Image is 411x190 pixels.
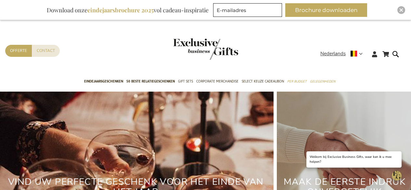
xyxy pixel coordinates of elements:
div: Close [397,6,405,14]
span: Eindejaarsgeschenken [84,78,123,85]
span: Corporate Merchandise [196,78,238,85]
img: Close [399,8,403,12]
span: Nederlands [320,50,346,57]
div: Download onze vol cadeau-inspiratie [44,3,212,17]
button: Brochure downloaden [285,3,367,17]
b: eindejaarsbrochure 2025 [87,6,154,14]
input: E-mailadres [213,3,282,17]
a: Offerte [5,45,32,57]
span: 50 beste relatiegeschenken [126,78,175,85]
a: Contact [32,45,60,57]
div: Nederlands [320,50,367,57]
img: Exclusive Business gifts logo [173,38,238,60]
span: Per Budget [287,78,307,85]
span: Select Keuze Cadeaubon [242,78,284,85]
span: Gift Sets [178,78,193,85]
form: marketing offers and promotions [213,3,284,19]
a: store logo [173,38,206,60]
span: Gelegenheden [310,78,335,85]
